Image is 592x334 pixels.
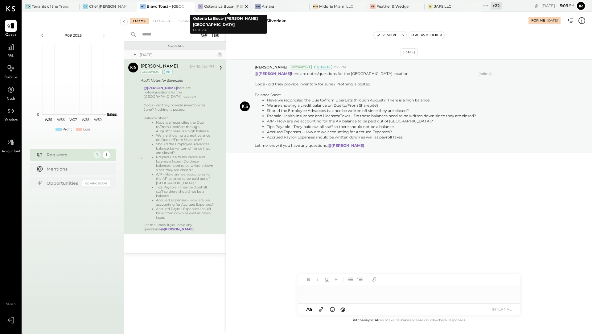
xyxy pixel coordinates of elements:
[32,4,69,9] div: Tenants of the Trees
[81,118,89,122] text: W38
[69,118,77,122] text: W37
[491,2,502,10] div: + 22
[176,18,195,24] div: Closed
[156,198,214,207] li: Accrued Expenses - How are we accounting for Accrued Expenses?
[547,19,558,23] div: [DATE]
[370,275,378,283] button: Add URL
[144,86,177,90] strong: @[PERSON_NAME]
[140,52,216,57] div: [DATE]
[328,143,364,148] strong: @[PERSON_NAME]
[107,112,116,117] text: Sales
[156,185,214,198] li: Tips Payable - They paid out all staff so there should not be a balance.
[314,275,322,283] button: Italic
[370,4,376,9] div: F&
[198,4,203,9] div: OL
[2,149,20,155] span: Accountant
[156,133,214,142] li: We are showing a credit balance on Due to/From Sharebite?
[290,65,312,69] div: Accountant
[141,64,178,70] div: [PERSON_NAME]
[25,4,31,9] div: To
[0,63,21,80] a: Balance
[156,172,214,185] li: A/P - How are we accounting for the AP balance to be paid out of [GEOGRAPHIC_DATA]?
[144,86,214,231] div: here are notes/questions for the [GEOGRAPHIC_DATA] location
[7,54,14,59] span: P&L
[47,180,79,186] div: Opportunities
[428,4,433,9] div: JL
[0,105,21,123] a: Vendors
[255,64,287,70] span: [PERSON_NAME]
[57,118,64,122] text: W36
[0,84,21,102] a: Cash
[262,4,274,9] div: Amara
[5,32,17,38] span: Queue
[189,64,214,69] div: [DATE], 1:53 PM
[89,4,128,9] div: Chef [PERSON_NAME]'s Vineyard Restaurant
[409,31,444,39] button: Flag as Blocker
[0,20,21,38] a: Queue
[103,151,110,159] div: 1
[255,143,476,148] div: Let me know if you have any questions.
[193,28,264,33] p: Osteria
[94,118,101,122] text: W39
[339,305,347,313] button: @
[401,48,418,56] div: [DATE]
[255,71,476,148] p: here are notes/questions for the [GEOGRAPHIC_DATA] location
[83,127,90,132] div: Loss
[267,118,476,124] li: A/P - How are we accounting for the AP balance to be paid out of [GEOGRAPHIC_DATA]?
[340,306,345,312] span: @
[45,118,52,122] text: W35
[267,134,476,140] li: Accrued Payroll Expenses should be written down as well as payroll taxes.
[541,3,574,9] div: [DATE]
[376,4,409,9] div: Feather & Wedge
[47,166,107,172] div: Mentions
[164,70,173,74] div: int
[193,16,258,27] b: Osteria La Buca- [PERSON_NAME][GEOGRAPHIC_DATA]
[576,1,586,11] button: Ir
[334,65,346,70] span: 1:53 PM
[314,65,332,69] div: Internal
[150,18,175,24] div: For Client
[147,4,185,9] div: Bravo Toast – [GEOGRAPHIC_DATA]
[267,113,476,118] li: Prepaid Health Insurance and Licenses/Taxes - Do these balances need to be written down since the...
[204,4,243,9] div: Osteria La Buca- [PERSON_NAME][GEOGRAPHIC_DATA]
[83,4,88,9] div: CA
[255,71,291,76] strong: @[PERSON_NAME]
[93,151,101,159] div: 1
[0,41,21,59] a: P&L
[4,75,17,80] span: Balance
[144,223,214,231] div: Let me know if you have any questions.
[304,275,312,283] button: Bold
[141,70,162,74] div: Accountant
[319,4,353,9] div: Midorie Miami LLC
[534,2,540,9] div: copy link
[267,129,476,134] li: Accrued Expenses - How are we accounting for Accrued Expenses?
[127,44,223,48] div: Requests
[37,112,39,117] text: 0
[47,152,90,158] div: Requests
[434,4,451,9] div: JAFS LLC
[217,52,222,57] div: 1
[0,137,21,155] a: Accountant
[63,127,72,132] div: Profit
[489,305,514,313] button: INTERNAL
[332,275,340,283] button: Strikethrough
[144,116,214,120] div: Balance Sheet
[7,96,15,102] span: Cash
[531,18,545,23] div: For Me
[374,31,400,39] button: Resolve
[356,275,364,283] button: Ordered List
[255,4,261,9] div: Am
[267,103,476,108] li: We are showing a credit balance on Due to/From Sharebite?
[160,227,194,231] strong: @[PERSON_NAME]
[309,306,312,312] span: a
[267,108,476,113] li: Should the Employee Advances balance be written off since they are closed?
[267,124,476,129] li: Tips Payable - They paid out all staff so there should not be a balance.
[156,207,214,220] li: Accrued Payroll Expenses should be written down as well as payroll taxes.
[313,4,318,9] div: MM
[255,81,476,87] div: Cog's - did they provide inventory for June? Nothing is posted.
[267,97,476,103] li: Have we reconciled the Due to/from UberEats through August? There is a high balance.
[156,120,214,133] li: Have we reconciled the Due to/from UberEats through August? There is a high balance.
[156,142,214,155] li: Should the Employee Advances balance be written off since they are closed?
[4,118,18,123] span: Vendors
[47,33,99,38] div: P09 2025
